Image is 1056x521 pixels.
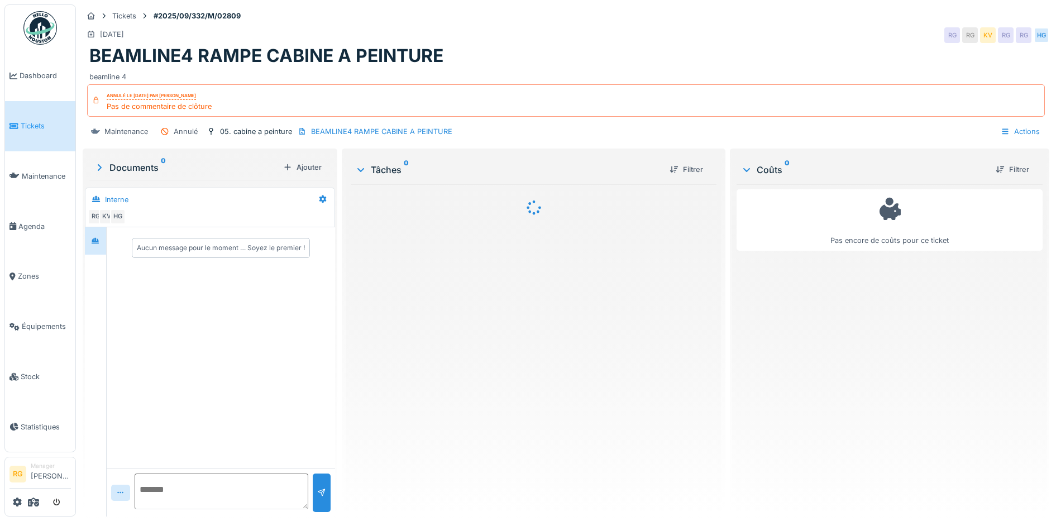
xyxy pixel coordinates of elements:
[161,161,166,174] sup: 0
[5,352,75,402] a: Stock
[944,27,960,43] div: RG
[1034,27,1049,43] div: HG
[9,462,71,489] a: RG Manager[PERSON_NAME]
[89,45,443,66] h1: BEAMLINE4 RAMPE CABINE A PEINTURE
[5,251,75,302] a: Zones
[20,70,71,81] span: Dashboard
[137,243,305,253] div: Aucun message pour le moment … Soyez le premier !
[5,401,75,452] a: Statistiques
[88,209,103,224] div: RG
[741,163,987,176] div: Coûts
[9,466,26,482] li: RG
[94,161,279,174] div: Documents
[665,162,708,177] div: Filtrer
[962,27,978,43] div: RG
[18,271,71,281] span: Zones
[110,209,126,224] div: HG
[311,126,452,137] div: BEAMLINE4 RAMPE CABINE A PEINTURE
[174,126,198,137] div: Annulé
[112,11,136,21] div: Tickets
[279,160,326,175] div: Ajouter
[21,121,71,131] span: Tickets
[785,163,790,176] sup: 0
[149,11,245,21] strong: #2025/09/332/M/02809
[220,126,292,137] div: 05. cabine a peinture
[996,123,1045,140] div: Actions
[105,194,128,205] div: Interne
[5,302,75,352] a: Équipements
[23,11,57,45] img: Badge_color-CXgf-gQk.svg
[355,163,661,176] div: Tâches
[21,371,71,382] span: Stock
[107,101,212,112] div: Pas de commentaire de clôture
[31,462,71,486] li: [PERSON_NAME]
[980,27,996,43] div: KV
[107,92,196,100] div: Annulé le [DATE] par [PERSON_NAME]
[99,209,114,224] div: KV
[991,162,1034,177] div: Filtrer
[18,221,71,232] span: Agenda
[5,201,75,251] a: Agenda
[1016,27,1031,43] div: RG
[21,422,71,432] span: Statistiques
[404,163,409,176] sup: 0
[100,29,124,40] div: [DATE]
[104,126,148,137] div: Maintenance
[5,151,75,202] a: Maintenance
[744,194,1035,246] div: Pas encore de coûts pour ce ticket
[22,171,71,181] span: Maintenance
[5,101,75,151] a: Tickets
[31,462,71,470] div: Manager
[89,67,1043,82] div: beamline 4
[998,27,1014,43] div: RG
[22,321,71,332] span: Équipements
[5,51,75,101] a: Dashboard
